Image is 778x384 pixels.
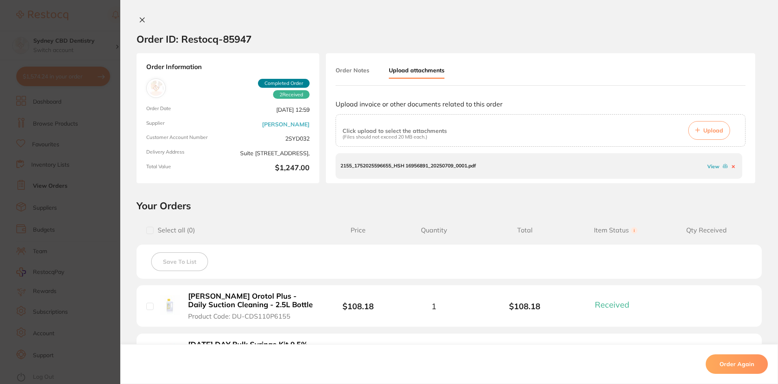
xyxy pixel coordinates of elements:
button: [PERSON_NAME] Orotol Plus - Daily Suction Cleaning - 2.5L Bottle Product Code: DU-CDS110P6155 [186,292,316,320]
b: $108.18 [479,302,570,311]
span: Upload [703,127,723,134]
button: Order Notes [336,63,369,78]
button: Upload attachments [389,63,444,79]
button: Upload [688,121,730,140]
span: Total [479,226,570,234]
span: Qty Received [661,226,752,234]
span: Order Date [146,106,225,114]
strong: Order Information [146,63,310,72]
span: Quantity [388,226,479,234]
p: (Files should not exceed 20 MB each.) [342,134,447,140]
img: Durr Orotol Plus - Daily Suction Cleaning - 2.5L Bottle [160,295,180,315]
button: [DATE] DAY Bulk Syringe Kit 9.5% [MEDICAL_DATA] 50 x 3g Product Code: SD-7700082 [186,340,316,369]
span: Delivery Address [146,149,225,157]
span: Supplier [146,120,225,128]
button: Received [592,299,639,310]
p: Click upload to select the attachments [342,128,447,134]
b: $108.18 [342,301,374,311]
span: Price [328,226,388,234]
a: View [707,163,719,169]
span: Product Code: DU-CDS110P6155 [188,312,290,320]
img: Henry Schein Halas [148,80,164,96]
span: 1 [431,302,436,311]
span: Completed Order [258,79,310,88]
button: Order Again [706,354,768,374]
span: Select all ( 0 ) [154,226,195,234]
span: Suite [STREET_ADDRESS], [231,149,310,157]
b: [DATE] DAY Bulk Syringe Kit 9.5% [MEDICAL_DATA] 50 x 3g [188,341,314,357]
span: Received [595,299,629,310]
span: Customer Account Number [146,135,225,143]
h2: Your Orders [137,200,762,212]
span: [DATE] 12:59 [231,106,310,114]
b: $1,247.00 [231,164,310,174]
b: [PERSON_NAME] Orotol Plus - Daily Suction Cleaning - 2.5L Bottle [188,292,314,309]
img: POLA DAY Bulk Syringe Kit 9.5% Hydrogen Peroxide 50 x 3g [160,343,180,363]
span: 2SYD032 [231,135,310,143]
span: Received [273,90,310,99]
p: Upload invoice or other documents related to this order [336,100,745,108]
h2: Order ID: Restocq- 85947 [137,33,251,45]
span: Item Status [570,226,661,234]
button: Save To List [151,252,208,271]
span: Total Value [146,164,225,174]
a: [PERSON_NAME] [262,121,310,128]
p: 2155_1752025596655_HSH 16956891_20250709_0001.pdf [340,163,476,169]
